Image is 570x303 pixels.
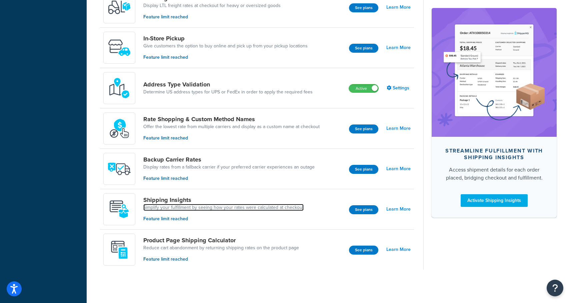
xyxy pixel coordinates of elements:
[386,3,411,12] a: Learn More
[442,166,546,182] div: Access shipment details for each order placed, bridging checkout and fulfillment.
[143,245,299,251] a: Reduce cart abandonment by returning shipping rates on the product page
[143,35,308,42] a: In-Store Pickup
[143,175,315,182] p: Feature limit reached
[143,13,281,21] p: Feature limit reached
[108,157,131,181] img: icon-duo-feat-backup-carrier-4420b188.png
[386,245,411,254] a: Learn More
[108,117,131,140] img: icon-duo-feat-rate-shopping-ecdd8bed.png
[442,18,547,127] img: feature-image-si-e24932ea9b9fcd0ff835db86be1ff8d589347e8876e1638d903ea230a36726be.png
[386,164,411,174] a: Learn More
[143,54,308,61] p: Feature limit reached
[143,237,299,244] a: Product Page Shipping Calculator
[349,205,378,214] button: See plans
[143,215,304,223] p: Feature limit reached
[386,124,411,133] a: Learn More
[143,204,304,211] a: Simplify your fulfillment by seeing how your rates were calculated at checkout
[349,44,378,53] button: See plans
[349,84,378,92] label: Active
[143,89,313,95] a: Determine US address types for UPS or FedEx in order to apply the required fees
[461,194,528,207] a: Activate Shipping Insights
[143,43,308,49] a: Give customers the option to buy online and pick up from your pickup locations
[386,205,411,214] a: Learn More
[349,3,378,12] button: See plans
[108,198,131,221] img: Acw9rhKYsOEjAAAAAElFTkSuQmCC
[442,147,546,161] div: Streamline Fulfillment with Shipping Insights
[143,115,320,123] a: Rate Shopping & Custom Method Names
[143,196,304,204] a: Shipping Insights
[387,83,411,93] a: Settings
[143,256,299,263] p: Feature limit reached
[108,238,131,261] img: +D8d0cXZM7VpdAAAAAElFTkSuQmCC
[386,43,411,52] a: Learn More
[143,123,320,130] a: Offer the lowest rate from multiple carriers and display as a custom name at checkout
[143,164,315,171] a: Display rates from a fallback carrier if your preferred carrier experiences an outage
[143,134,320,142] p: Feature limit reached
[349,246,378,255] button: See plans
[547,280,563,296] button: Open Resource Center
[143,156,315,163] a: Backup Carrier Rates
[108,76,131,100] img: kIG8fy0lQAAAABJRU5ErkJggg==
[143,81,313,88] a: Address Type Validation
[108,36,131,59] img: wfgcfpwTIucLEAAAAASUVORK5CYII=
[349,124,378,133] button: See plans
[349,165,378,174] button: See plans
[143,2,281,9] a: Display LTL freight rates at checkout for heavy or oversized goods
